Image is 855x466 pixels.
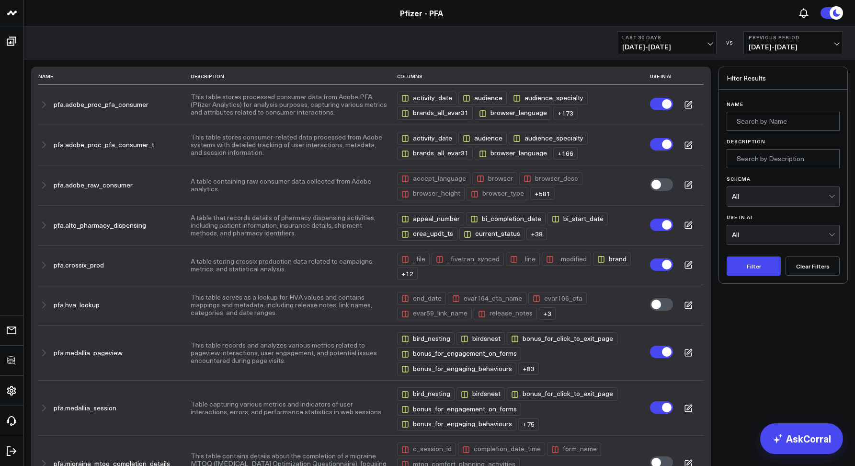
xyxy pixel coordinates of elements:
[506,253,540,266] div: _line
[191,214,388,237] button: A table that records details of pharmacy dispensing activities, including patient information, in...
[547,210,610,225] button: bi_start_date
[458,441,547,455] button: completion_date_time
[506,251,542,266] button: _line
[54,221,146,229] button: pfa.alto_pharmacy_dispensing
[397,187,465,200] div: browser_height
[650,258,673,271] label: Turn off Use in AI
[547,212,608,225] div: bi_start_date
[191,341,388,364] button: This table records and analyzes various metrics related to pageview interactions, user engagement...
[191,93,388,116] button: This table stores processed consumer data from Adobe PFA (Pfizer Analytics) for analysis purposes...
[397,347,521,360] div: bonus_for_engagement_on_forms
[622,35,711,40] b: Last 30 Days
[528,290,589,305] button: evar166_cta
[397,362,516,375] div: bonus_for_engaging_behaviours
[519,170,584,185] button: browser_desc
[547,441,603,455] button: form_name
[547,443,601,455] div: form_name
[650,69,673,84] th: Use in AI
[539,307,556,320] div: + 3
[749,35,838,40] b: Previous Period
[397,332,455,345] div: bird_nesting
[650,178,673,191] label: Turn on Use in AI
[458,90,509,105] button: audience
[507,387,617,400] div: bonus_for_click_to_exit_page
[518,416,541,431] button: +75
[397,227,457,240] div: crea_updt_ts
[191,293,388,316] button: This table serves as a lookup for HVA values and contains mappings and metadata, including releas...
[507,330,619,345] button: bonus_for_click_to_exit_page
[432,251,506,266] button: _fivetran_synced
[743,31,843,54] button: Previous Period[DATE]-[DATE]
[397,416,518,431] button: bonus_for_engaging_behaviours
[509,132,588,145] div: audience_specialty
[397,418,516,431] div: bonus_for_engaging_behaviours
[54,349,123,357] button: pfa.medallia_pageview
[397,225,459,240] button: crea_updt_ts
[397,401,523,416] button: bonus_for_engagement_on_forms
[526,226,549,240] button: +38
[397,147,473,160] div: brands_all_evar31
[650,98,673,110] label: Turn off Use in AI
[593,251,633,266] button: brand
[509,130,590,145] button: audience_specialty
[760,423,843,454] a: AskCorral
[397,292,446,305] div: end_date
[54,301,100,309] button: pfa.hva_lookup
[191,69,397,84] th: Description
[472,170,519,185] button: browser
[397,387,455,400] div: bird_nesting
[650,346,673,358] label: Turn off Use in AI
[617,31,717,54] button: Last 30 Days[DATE]-[DATE]
[456,330,507,345] button: birdsnest
[650,138,673,151] label: Turn off Use in AI
[397,385,456,400] button: bird_nesting
[397,266,420,280] button: +12
[458,92,507,105] div: audience
[727,176,840,182] label: Schema
[467,185,530,200] button: browser_type
[526,228,547,240] div: + 38
[397,330,456,345] button: bird_nesting
[727,139,840,144] label: Description
[397,268,418,280] div: + 12
[553,147,578,160] div: + 166
[54,101,148,108] button: pfa.adobe_proc_pfa_consumer
[456,385,507,400] button: birdsnest
[397,345,523,360] button: bonus_for_engagement_on_forms
[397,170,472,185] button: accept_language
[474,305,539,320] button: release_notes
[397,251,432,266] button: _file
[397,403,521,416] div: bonus_for_engagement_on_forms
[459,227,524,240] div: current_status
[397,305,474,320] button: evar59_link_name
[507,332,617,345] div: bonus_for_click_to_exit_page
[397,210,466,225] button: appeal_number
[54,181,133,189] button: pfa.adobe_raw_consumer
[507,385,619,400] button: bonus_for_click_to_exit_page
[518,418,539,431] div: + 75
[459,225,526,240] button: current_status
[509,90,590,105] button: audience_specialty
[456,387,505,400] div: birdsnest
[518,362,539,375] div: + 83
[719,67,847,90] div: Filter Results
[448,290,528,305] button: evar164_cta_name
[518,361,541,375] button: +83
[542,253,591,266] div: _modified
[475,105,553,119] button: browser_language
[727,112,840,131] input: Search by Name
[475,145,553,160] button: browser_language
[397,443,456,455] div: c_session_id
[539,305,558,320] button: +3
[432,253,504,266] div: _fivetran_synced
[553,105,580,119] button: +173
[458,130,509,145] button: audience
[54,404,116,412] button: pfa.medallia_session
[397,130,458,145] button: activity_date
[397,69,650,84] th: Columns
[191,133,388,156] button: This table stores consumer-related data processed from Adobe systems with detailed tracking of us...
[732,193,829,200] div: All
[191,400,388,416] button: Table capturing various metrics and indicators of user interactions, errors, and performance stat...
[519,172,582,185] div: browser_desc
[530,186,557,200] button: +581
